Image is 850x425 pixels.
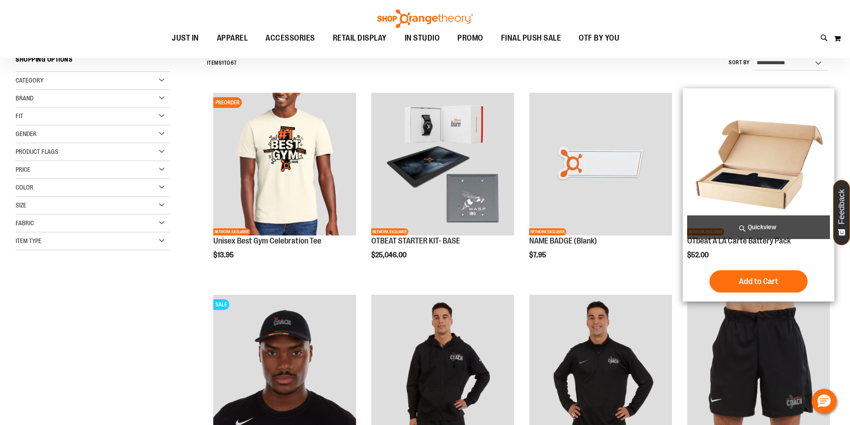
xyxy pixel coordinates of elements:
[222,60,224,66] span: 1
[570,28,628,49] a: OTF BY YOU
[371,251,408,259] span: $25,046.00
[16,112,23,120] span: Fit
[729,59,750,66] label: Sort By
[687,215,830,239] a: Quickview
[213,228,250,235] span: NETWORK EXCLUSIVE
[16,219,34,227] span: Fabric
[208,28,257,49] a: APPAREL
[687,236,791,245] a: OTbeat A LA Carte Battery Pack
[501,28,561,48] span: FINAL PUSH SALE
[371,93,514,237] a: OTBEAT STARTER KIT- BASENETWORK EXCLUSIVE
[257,28,324,49] a: ACCESSORIES
[16,95,33,102] span: Brand
[833,180,850,245] button: Feedback - Show survey
[367,88,518,282] div: product
[683,88,834,301] div: product
[16,130,37,137] span: Gender
[396,28,449,48] a: IN STUDIO
[16,166,30,173] span: Price
[163,28,208,49] a: JUST IN
[265,28,315,48] span: ACCESSORIES
[371,228,408,235] span: NETWORK EXCLUSIVE
[457,28,483,48] span: PROMO
[687,93,830,237] a: Product image for OTbeat A LA Carte Battery PackNETWORK EXCLUSIVE
[333,28,387,48] span: RETAIL DISPLAY
[371,93,514,235] img: OTBEAT STARTER KIT- BASE
[172,28,199,48] span: JUST IN
[529,93,672,235] img: NAME BADGE (Blank)
[209,88,361,282] div: product
[529,236,597,245] a: NAME BADGE (Blank)
[492,28,570,49] a: FINAL PUSH SALE
[213,97,242,108] span: PREORDER
[213,236,321,245] a: Unisex Best Gym Celebration Tee
[16,237,41,244] span: Item Type
[231,60,237,66] span: 67
[16,202,26,209] span: Size
[16,148,58,155] span: Product Flags
[217,28,248,48] span: APPAREL
[687,93,830,235] img: Product image for OTbeat A LA Carte Battery Pack
[371,236,460,245] a: OTBEAT STARTER KIT- BASE
[16,77,43,84] span: Category
[529,228,566,235] span: NETWORK EXCLUSIVE
[207,56,237,70] h2: Items to
[16,184,33,191] span: Color
[376,9,474,28] img: Shop Orangetheory
[213,93,356,235] img: OTF Unisex Best Gym Tee
[405,28,440,48] span: IN STUDIO
[529,251,547,259] span: $7.95
[324,28,396,49] a: RETAIL DISPLAY
[213,299,229,310] span: SALE
[448,28,492,49] a: PROMO
[579,28,619,48] span: OTF BY YOU
[709,270,808,293] button: Add to Cart
[812,389,837,414] button: Hello, have a question? Let’s chat.
[213,93,356,237] a: OTF Unisex Best Gym TeePREORDERNETWORK EXCLUSIVE
[687,251,710,259] span: $52.00
[838,189,846,224] span: Feedback
[529,93,672,237] a: NAME BADGE (Blank)NETWORK EXCLUSIVE
[525,88,676,282] div: product
[213,251,235,259] span: $13.95
[739,276,778,286] span: Add to Cart
[16,52,170,72] strong: Shopping Options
